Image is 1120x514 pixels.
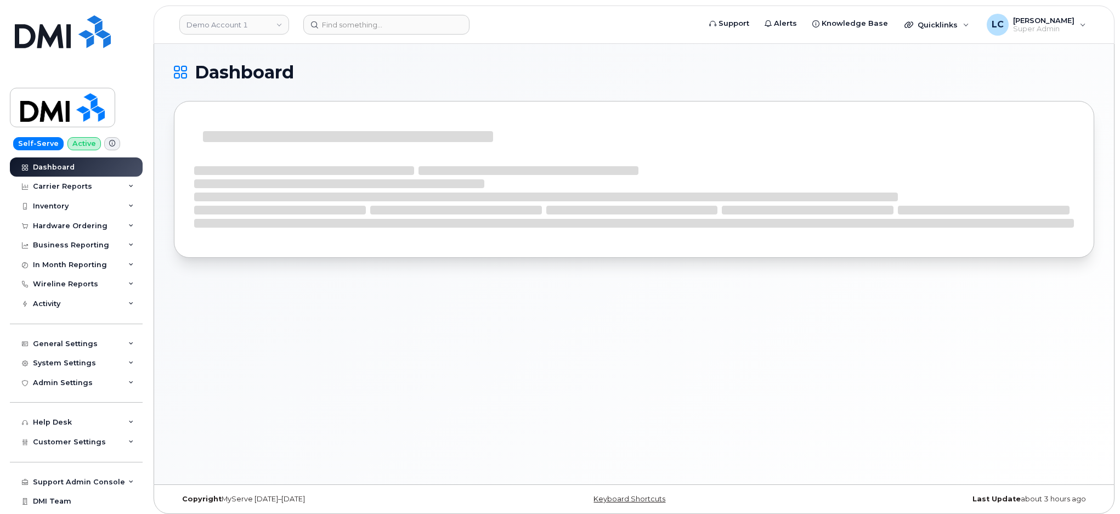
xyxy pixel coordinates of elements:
strong: Last Update [972,495,1021,503]
span: Dashboard [195,64,294,81]
div: MyServe [DATE]–[DATE] [174,495,480,504]
a: Keyboard Shortcuts [593,495,665,503]
strong: Copyright [182,495,222,503]
div: about 3 hours ago [788,495,1094,504]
